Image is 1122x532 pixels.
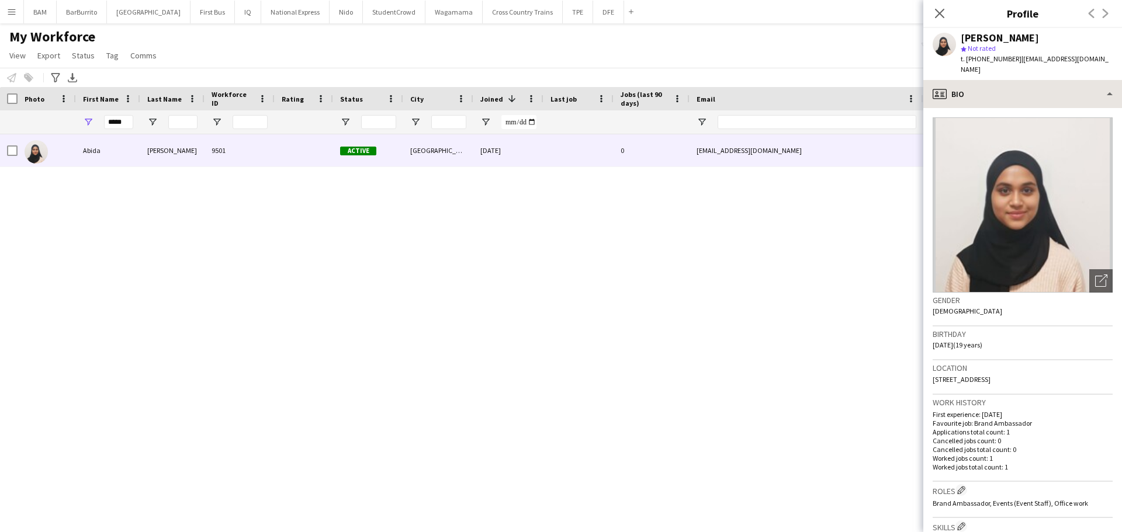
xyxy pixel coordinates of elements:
p: Favourite job: Brand Ambassador [933,419,1113,427]
input: City Filter Input [431,115,466,129]
button: National Express [261,1,330,23]
h3: Gender [933,295,1113,305]
button: Open Filter Menu [340,117,351,127]
a: Tag [102,48,123,63]
span: Tag [106,50,119,61]
h3: Work history [933,397,1113,408]
h3: Location [933,363,1113,373]
span: View [9,50,26,61]
span: City [410,95,424,103]
button: Wagamama [425,1,483,23]
span: | [EMAIL_ADDRESS][DOMAIN_NAME] [961,54,1109,74]
span: Workforce ID [212,90,254,107]
button: TPE [563,1,593,23]
span: First Name [83,95,119,103]
app-action-btn: Export XLSX [65,71,79,85]
input: First Name Filter Input [104,115,133,129]
button: StudentCrowd [363,1,425,23]
span: Photo [25,95,44,103]
img: Crew avatar or photo [933,117,1113,293]
span: [DATE] (19 years) [933,340,982,349]
button: Open Filter Menu [212,117,222,127]
input: Joined Filter Input [501,115,536,129]
button: BarBurrito [57,1,107,23]
span: [DEMOGRAPHIC_DATA] [933,307,1002,315]
a: View [5,48,30,63]
h3: Profile [923,6,1122,21]
button: Open Filter Menu [83,117,93,127]
span: My Workforce [9,28,95,46]
span: Last Name [147,95,182,103]
span: Comms [130,50,157,61]
button: Open Filter Menu [697,117,707,127]
span: Joined [480,95,503,103]
button: Nido [330,1,363,23]
button: Open Filter Menu [147,117,158,127]
a: Comms [126,48,161,63]
input: Last Name Filter Input [168,115,198,129]
div: Bio [923,80,1122,108]
p: First experience: [DATE] [933,410,1113,419]
span: Export [37,50,60,61]
span: Brand Ambassador, Events (Event Staff), Office work [933,499,1088,507]
span: Rating [282,95,304,103]
button: DFE [593,1,624,23]
div: [EMAIL_ADDRESS][DOMAIN_NAME] [690,134,923,166]
p: Applications total count: 1 [933,427,1113,436]
div: [PERSON_NAME] [140,134,205,166]
p: Cancelled jobs count: 0 [933,436,1113,445]
div: 9501 [205,134,275,166]
a: Export [33,48,65,63]
span: Status [340,95,363,103]
h3: Roles [933,484,1113,496]
a: Status [67,48,99,63]
button: Open Filter Menu [410,117,421,127]
span: Jobs (last 90 days) [621,90,669,107]
p: Worked jobs total count: 1 [933,463,1113,471]
p: Cancelled jobs total count: 0 [933,445,1113,454]
div: [PERSON_NAME] [961,33,1039,43]
div: [DATE] [473,134,543,166]
button: [GEOGRAPHIC_DATA] [107,1,191,23]
span: t. [PHONE_NUMBER] [961,54,1021,63]
button: BAM [24,1,57,23]
span: [STREET_ADDRESS] [933,375,991,384]
img: Abida Hoque [25,140,48,164]
span: Email [697,95,715,103]
input: Status Filter Input [361,115,396,129]
span: Status [72,50,95,61]
button: First Bus [191,1,235,23]
app-action-btn: Advanced filters [49,71,63,85]
input: Email Filter Input [718,115,916,129]
div: Open photos pop-in [1089,269,1113,293]
span: Active [340,147,376,155]
p: Worked jobs count: 1 [933,454,1113,463]
div: 0 [614,134,690,166]
button: IQ [235,1,261,23]
div: [GEOGRAPHIC_DATA] [403,134,473,166]
span: Last job [550,95,577,103]
button: Open Filter Menu [480,117,491,127]
input: Workforce ID Filter Input [233,115,268,129]
div: Abida [76,134,140,166]
button: Cross Country Trains [483,1,563,23]
span: Not rated [968,44,996,53]
h3: Birthday [933,329,1113,339]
